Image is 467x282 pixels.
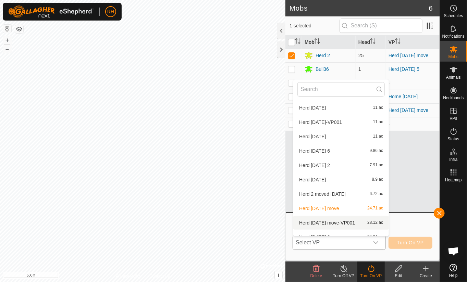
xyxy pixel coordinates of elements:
li: Herd 2 moved Jul 12 [293,187,389,201]
td: - [386,117,440,131]
span: Herd [DATE]-VP001 [299,120,342,125]
th: VP [386,36,440,49]
span: Herd [DATE] [299,134,326,139]
p-sorticon: Activate to sort [315,39,320,45]
li: Herd 2 Oct 14 move [293,202,389,215]
span: Neckbands [443,96,464,100]
div: Turn On VP [357,273,385,279]
a: Contact Us [149,273,170,279]
button: + [3,36,11,44]
span: Heatmap [445,178,462,182]
button: Map Layers [15,25,23,33]
span: 1 selected [290,22,339,29]
span: 24.64 ac [367,235,383,240]
span: Mobs [448,55,458,59]
span: 9.86 ac [370,149,383,153]
div: dropdown trigger [369,236,383,249]
li: Herd 2 August 25 [293,130,389,143]
button: Reset Map [3,25,11,33]
span: Herd [DATE] move-VP001 [299,220,355,225]
p-sorticon: Activate to sort [395,39,401,45]
span: VPs [450,116,457,120]
span: 11 ac [373,120,383,125]
div: Edit [385,273,412,279]
li: Herd 2 August 19-VP001 [293,115,389,129]
li: Herd 2 August 19 [293,101,389,115]
button: i [275,271,282,279]
h2: Mobs [290,4,429,12]
span: i [278,272,279,278]
a: Privacy Policy [116,273,142,279]
th: Mob [302,36,356,49]
span: Animals [446,75,461,79]
span: Herd 2 moved [DATE] [299,192,346,196]
button: – [3,45,11,53]
li: Herd 2 Oct 14 move-VP001 [293,216,389,230]
li: Herd 2 Oct 2 [293,230,389,244]
span: Delete [310,273,322,278]
li: Herd 2 July 2 [293,158,389,172]
span: 1 [358,66,361,72]
span: Help [449,273,458,278]
li: Herd 2 August 6 [293,144,389,158]
span: Schedules [444,14,463,18]
span: Herd [DATE] move [299,206,339,211]
span: 11 ac [373,134,383,139]
span: Herd [DATE] [299,105,326,110]
span: 11 ac [373,105,383,110]
span: 25 [358,53,364,58]
span: Select VP [293,236,369,249]
p-sorticon: Activate to sort [295,39,300,45]
a: Herd [DATE] move [389,53,428,58]
span: Herd [DATE] 6 [299,149,330,153]
a: Home [DATE] [389,94,418,99]
a: Herd [DATE] move [389,107,428,113]
span: Infra [449,157,457,162]
span: Turn On VP [397,240,424,245]
input: Search (S) [340,18,422,33]
span: 24.71 ac [367,206,383,211]
th: Head [356,36,386,49]
span: 8.9 ac [372,177,383,182]
li: Herd 2 July 22 [293,173,389,187]
a: Help [440,261,467,280]
span: Status [447,137,459,141]
span: 28.12 ac [367,220,383,225]
span: 6.72 ac [370,192,383,196]
span: Herd [DATE] 2 [299,235,330,240]
div: Herd 2 [316,52,330,59]
span: RH [107,8,114,15]
input: Search [297,82,385,97]
div: Turn Off VP [330,273,357,279]
div: Open chat [443,241,464,261]
span: 7.91 ac [370,163,383,168]
span: Herd [DATE] 2 [299,163,330,168]
span: Herd [DATE] [299,177,326,182]
p-sorticon: Activate to sort [370,39,376,45]
span: 6 [429,3,433,13]
img: Gallagher Logo [8,5,94,18]
td: - [386,76,440,90]
button: Turn On VP [389,237,432,249]
div: Bull36 [316,66,329,73]
div: Create [412,273,440,279]
span: Notifications [442,34,465,38]
a: Herd [DATE] 5 [389,66,419,72]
